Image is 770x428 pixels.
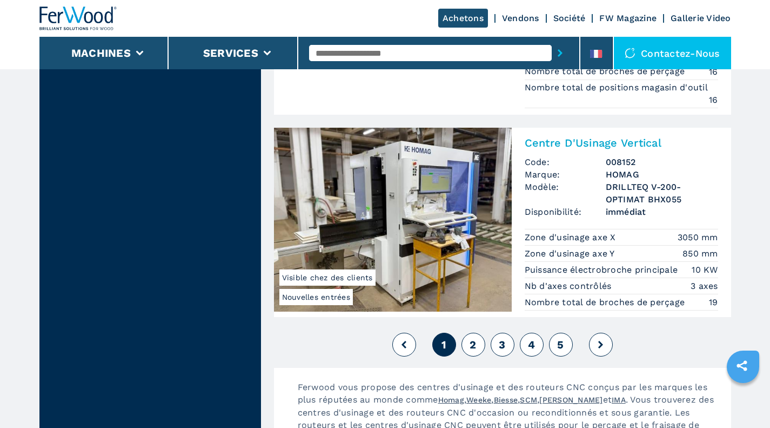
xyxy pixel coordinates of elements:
a: sharethis [728,352,755,379]
em: 3050 mm [678,231,718,243]
em: 16 [709,65,718,78]
a: Gallerie Video [671,13,731,23]
img: Contactez-nous [625,48,635,58]
a: IMA [612,396,626,404]
a: Biesse [494,396,518,404]
span: 3 [499,338,505,351]
button: 4 [520,333,544,357]
button: 2 [461,333,485,357]
p: Nombre total de broches de perçage [525,297,688,308]
a: Vendons [502,13,539,23]
p: Nombre total de positions magasin d'outil [525,82,711,94]
em: 19 [709,296,718,308]
button: 5 [549,333,573,357]
img: Centre D'Usinage Vertical HOMAG DRILLTEQ V-200-OPTIMAT BHX055 [274,128,512,312]
span: immédiat [606,206,718,218]
span: 4 [528,338,535,351]
span: Code: [525,156,606,168]
a: Achetons [438,9,488,28]
span: Visible chez des clients [279,269,376,286]
em: 850 mm [682,247,718,260]
em: 10 KW [692,264,718,276]
h2: Centre D'Usinage Vertical [525,136,718,149]
a: FW Magazine [599,13,657,23]
p: Puissance électrobroche principale [525,264,681,276]
span: Modèle: [525,181,606,206]
span: 5 [557,338,564,351]
span: Nouvelles entrées [279,289,353,305]
p: Nombre total de broches de perçage [525,65,688,77]
a: Centre D'Usinage Vertical HOMAG DRILLTEQ V-200-OPTIMAT BHX055Nouvelles entréesVisible chez des cl... [274,128,731,317]
h3: HOMAG [606,168,718,181]
em: 16 [709,94,718,106]
p: Zone d'usinage axe X [525,232,619,243]
span: Disponibilité: [525,206,606,218]
button: submit-button [552,41,568,65]
button: 1 [432,333,456,357]
iframe: Chat [724,379,762,420]
em: 3 axes [691,280,718,292]
button: Services [203,47,258,60]
p: Nb d'axes contrôlés [525,280,614,292]
a: [PERSON_NAME] [539,396,602,404]
h3: 008152 [606,156,718,168]
div: Contactez-nous [614,37,731,69]
span: 2 [470,338,476,351]
button: Machines [71,47,131,60]
h3: DRILLTEQ V-200-OPTIMAT BHX055 [606,181,718,206]
span: 1 [441,338,446,351]
p: Zone d'usinage axe Y [525,248,618,260]
a: Société [553,13,586,23]
a: SCM [520,396,537,404]
a: Weeke [466,396,491,404]
button: 3 [491,333,514,357]
a: Homag [438,396,464,404]
img: Ferwood [39,6,117,30]
span: Marque: [525,168,606,181]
